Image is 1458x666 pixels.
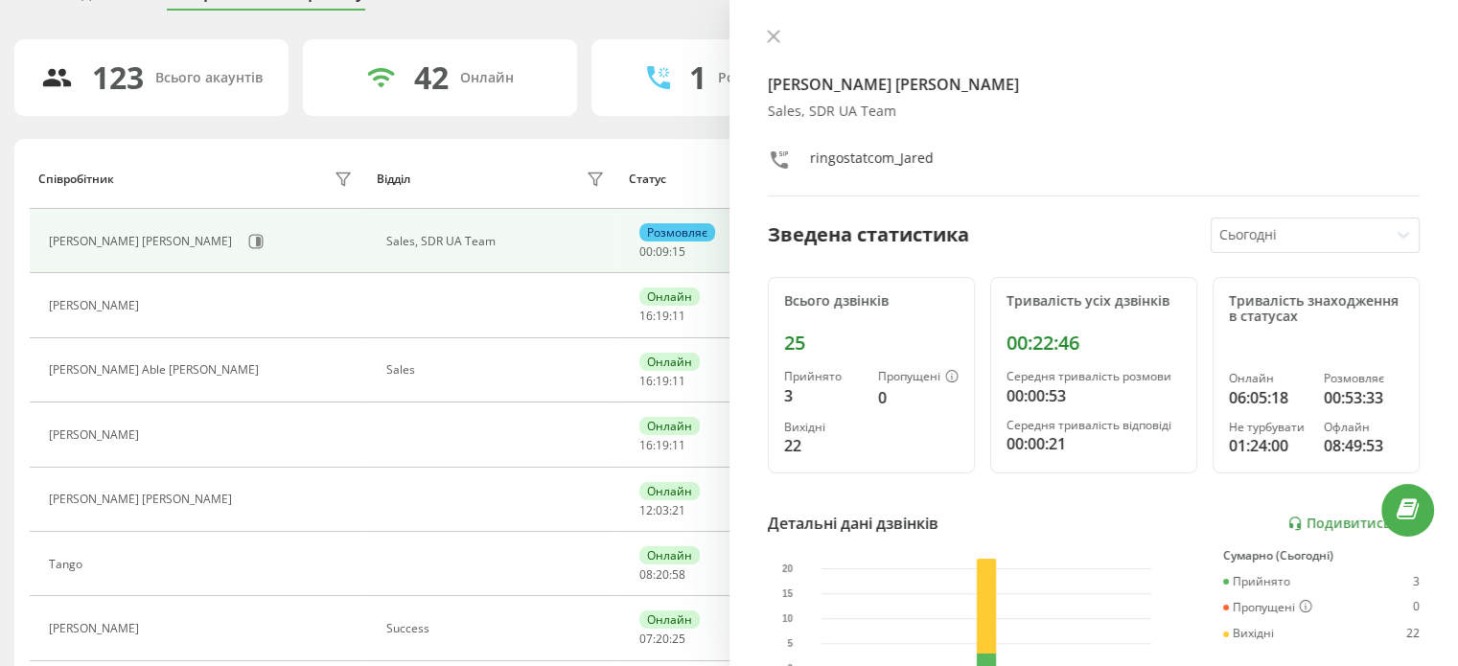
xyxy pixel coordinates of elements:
[1324,434,1403,457] div: 08:49:53
[672,437,685,453] span: 11
[656,566,669,583] span: 20
[784,421,863,434] div: Вихідні
[639,439,685,452] div: : :
[639,417,700,435] div: Онлайн
[784,384,863,407] div: 3
[49,622,144,635] div: [PERSON_NAME]
[639,568,685,582] div: : :
[1406,627,1420,640] div: 22
[784,370,863,383] div: Прийнято
[639,310,685,323] div: : :
[1229,434,1308,457] div: 01:24:00
[672,373,685,389] span: 11
[639,502,653,518] span: 12
[1229,386,1308,409] div: 06:05:18
[639,631,653,647] span: 07
[639,245,685,259] div: : :
[639,375,685,388] div: : :
[639,610,700,629] div: Онлайн
[639,566,653,583] span: 08
[1287,516,1420,532] a: Подивитись звіт
[1229,421,1308,434] div: Не турбувати
[1007,419,1181,432] div: Середня тривалість відповіді
[386,363,610,377] div: Sales
[1324,421,1403,434] div: Офлайн
[768,512,938,535] div: Детальні дані дзвінків
[1007,293,1181,310] div: Тривалість усіх дзвінків
[386,622,610,635] div: Success
[672,566,685,583] span: 58
[49,428,144,442] div: [PERSON_NAME]
[1229,293,1403,326] div: Тривалість знаходження в статусах
[639,223,715,241] div: Розмовляє
[92,59,144,96] div: 123
[1413,600,1420,615] div: 0
[656,308,669,324] span: 19
[784,434,863,457] div: 22
[639,546,700,564] div: Онлайн
[1007,370,1181,383] div: Середня тривалість розмови
[810,149,934,176] div: ringostatcom_Jared
[1223,627,1274,640] div: Вихідні
[377,172,410,186] div: Відділ
[460,70,514,86] div: Онлайн
[1007,432,1181,455] div: 00:00:21
[689,59,706,96] div: 1
[1223,549,1420,563] div: Сумарно (Сьогодні)
[1007,384,1181,407] div: 00:00:53
[878,370,959,385] div: Пропущені
[656,243,669,260] span: 09
[639,632,685,646] div: : :
[639,243,653,260] span: 00
[639,504,685,517] div: : :
[768,73,1421,96] h4: [PERSON_NAME] [PERSON_NAME]
[386,235,610,248] div: Sales, SDR UA Team
[49,363,264,377] div: [PERSON_NAME] Able [PERSON_NAME]
[784,293,959,310] div: Всього дзвінків
[656,502,669,518] span: 03
[38,172,114,186] div: Співробітник
[639,287,700,306] div: Онлайн
[672,631,685,647] span: 25
[155,70,263,86] div: Всього акаунтів
[787,638,793,649] text: 5
[782,588,794,599] text: 15
[782,613,794,624] text: 10
[782,563,794,574] text: 20
[672,502,685,518] span: 21
[672,243,685,260] span: 15
[1324,372,1403,385] div: Розмовляє
[768,103,1421,120] div: Sales, SDR UA Team
[1223,600,1312,615] div: Пропущені
[768,220,969,249] div: Зведена статистика
[639,373,653,389] span: 16
[639,482,700,500] div: Онлайн
[639,353,700,371] div: Онлайн
[414,59,449,96] div: 42
[49,558,87,571] div: Tango
[656,373,669,389] span: 19
[718,70,811,86] div: Розмовляють
[672,308,685,324] span: 11
[1413,575,1420,588] div: 3
[49,235,237,248] div: [PERSON_NAME] [PERSON_NAME]
[49,493,237,506] div: [PERSON_NAME] [PERSON_NAME]
[629,172,666,186] div: Статус
[639,308,653,324] span: 16
[639,437,653,453] span: 16
[784,332,959,355] div: 25
[878,386,959,409] div: 0
[49,299,144,312] div: [PERSON_NAME]
[1007,332,1181,355] div: 00:22:46
[656,437,669,453] span: 19
[1229,372,1308,385] div: Онлайн
[1324,386,1403,409] div: 00:53:33
[656,631,669,647] span: 20
[1223,575,1290,588] div: Прийнято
